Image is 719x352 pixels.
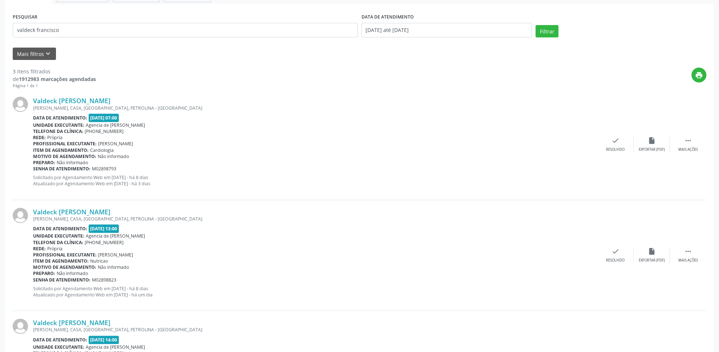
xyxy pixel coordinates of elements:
span: Não informado [57,270,88,276]
b: Unidade executante: [33,122,84,128]
span: [PHONE_NUMBER] [85,239,124,246]
span: Nutricao [90,258,108,264]
img: img [13,208,28,223]
i: check [611,137,619,145]
div: [PERSON_NAME], CASA, [GEOGRAPHIC_DATA], PETROLINA - [GEOGRAPHIC_DATA] [33,327,597,333]
img: img [13,97,28,112]
span: [PERSON_NAME] [98,141,133,147]
span: Agencia de [PERSON_NAME] [86,122,145,128]
span: Agencia de [PERSON_NAME] [86,233,145,239]
span: [PERSON_NAME] [98,252,133,258]
b: Telefone da clínica: [33,128,83,134]
div: [PERSON_NAME], CASA, [GEOGRAPHIC_DATA], PETROLINA - [GEOGRAPHIC_DATA] [33,216,597,222]
b: Item de agendamento: [33,147,89,153]
b: Data de atendimento: [33,115,87,121]
i: keyboard_arrow_down [44,50,52,58]
i: insert_drive_file [648,247,656,255]
b: Telefone da clínica: [33,239,83,246]
b: Profissional executante: [33,141,97,147]
b: Preparo: [33,270,55,276]
i: print [695,71,703,79]
span: M02898823 [92,277,116,283]
div: 3 itens filtrados [13,68,96,75]
button: Mais filtroskeyboard_arrow_down [13,48,56,60]
div: de [13,75,96,83]
b: Motivo de agendamento: [33,153,96,159]
div: Exportar (PDF) [639,147,665,152]
span: Própria [47,246,62,252]
span: M02898793 [92,166,116,172]
div: Exportar (PDF) [639,258,665,263]
button: print [691,68,706,82]
b: Unidade executante: [33,344,84,350]
b: Senha de atendimento: [33,166,90,172]
b: Data de atendimento: [33,337,87,343]
i: check [611,247,619,255]
div: Página 1 de 1 [13,83,96,89]
p: Solicitado por Agendamento Web em [DATE] - há 8 dias Atualizado por Agendamento Web em [DATE] - h... [33,286,597,298]
a: Valdeck [PERSON_NAME] [33,97,110,105]
span: Não informado [98,264,129,270]
span: [DATE] 14:00 [89,336,119,344]
span: [PHONE_NUMBER] [85,128,124,134]
b: Unidade executante: [33,233,84,239]
a: Valdeck [PERSON_NAME] [33,208,110,216]
i: insert_drive_file [648,137,656,145]
b: Motivo de agendamento: [33,264,96,270]
a: Valdeck [PERSON_NAME] [33,319,110,327]
b: Item de agendamento: [33,258,89,264]
span: [DATE] 13:00 [89,224,119,233]
button: Filtrar [536,25,558,37]
b: Rede: [33,246,46,252]
div: Mais ações [678,258,698,263]
label: DATA DE ATENDIMENTO [361,12,414,23]
span: Não informado [98,153,129,159]
b: Profissional executante: [33,252,97,258]
i:  [684,137,692,145]
span: Própria [47,134,62,141]
b: Senha de atendimento: [33,277,90,283]
b: Data de atendimento: [33,226,87,232]
b: Preparo: [33,159,55,166]
span: [DATE] 07:00 [89,114,119,122]
b: Rede: [33,134,46,141]
img: img [13,319,28,334]
div: Resolvido [606,258,625,263]
span: Agencia de [PERSON_NAME] [86,344,145,350]
input: Selecione um intervalo [361,23,532,37]
div: Mais ações [678,147,698,152]
i:  [684,247,692,255]
p: Solicitado por Agendamento Web em [DATE] - há 8 dias Atualizado por Agendamento Web em [DATE] - h... [33,174,597,187]
div: Resolvido [606,147,625,152]
span: Não informado [57,159,88,166]
strong: 1912983 marcações agendadas [19,76,96,82]
label: PESQUISAR [13,12,37,23]
span: Cardiologia [90,147,114,153]
input: Nome, código do beneficiário ou CPF [13,23,358,37]
div: [PERSON_NAME], CASA, [GEOGRAPHIC_DATA], PETROLINA - [GEOGRAPHIC_DATA] [33,105,597,111]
